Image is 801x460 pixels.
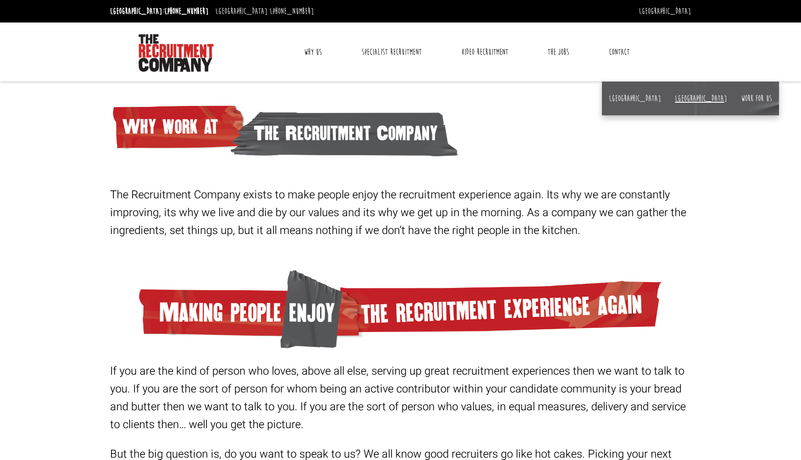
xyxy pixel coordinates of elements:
[609,93,661,104] a: [GEOGRAPHIC_DATA]
[297,40,329,64] a: Why Us
[108,4,211,19] li: [GEOGRAPHIC_DATA]:
[741,93,772,104] a: Work for us
[675,93,727,104] a: [GEOGRAPHIC_DATA]
[110,101,247,153] span: Why work at
[139,270,662,348] img: making people enjoy the recruitment experiance again
[164,6,208,16] a: [PHONE_NUMBER]
[110,186,691,240] p: The Recruitment Company exists to make people enjoy the recruitment experience again. Its why we ...
[110,362,691,434] p: If you are the kind of person who loves, above all else, serving up great recruitment experiences...
[639,6,691,16] a: [GEOGRAPHIC_DATA]
[213,4,316,19] li: [GEOGRAPHIC_DATA]:
[602,40,637,64] a: Contact
[139,34,214,72] img: The Recruitment Company
[355,40,429,64] a: Specialist Recruitment
[270,6,314,16] a: [PHONE_NUMBER]
[230,107,459,159] span: The Recruitment Company
[541,40,576,64] a: The Jobs
[454,40,515,64] a: Video Recruitment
